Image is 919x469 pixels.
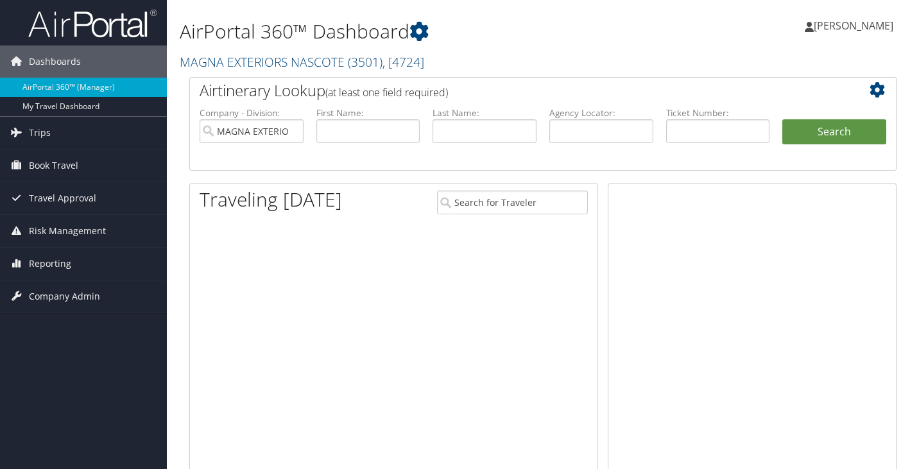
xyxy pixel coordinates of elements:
[316,107,420,119] label: First Name:
[180,53,424,71] a: MAGNA EXTERIORS NASCOTE
[29,182,96,214] span: Travel Approval
[782,119,886,145] button: Search
[200,107,304,119] label: Company - Division:
[433,107,537,119] label: Last Name:
[437,191,587,214] input: Search for Traveler
[348,53,382,71] span: ( 3501 )
[666,107,770,119] label: Ticket Number:
[805,6,906,45] a: [PERSON_NAME]
[29,280,100,312] span: Company Admin
[325,85,448,99] span: (at least one field required)
[180,18,664,45] h1: AirPortal 360™ Dashboard
[549,107,653,119] label: Agency Locator:
[29,46,81,78] span: Dashboards
[29,215,106,247] span: Risk Management
[29,149,78,182] span: Book Travel
[29,248,71,280] span: Reporting
[200,80,827,101] h2: Airtinerary Lookup
[29,117,51,149] span: Trips
[200,186,342,213] h1: Traveling [DATE]
[28,8,157,38] img: airportal-logo.png
[814,19,893,33] span: [PERSON_NAME]
[382,53,424,71] span: , [ 4724 ]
